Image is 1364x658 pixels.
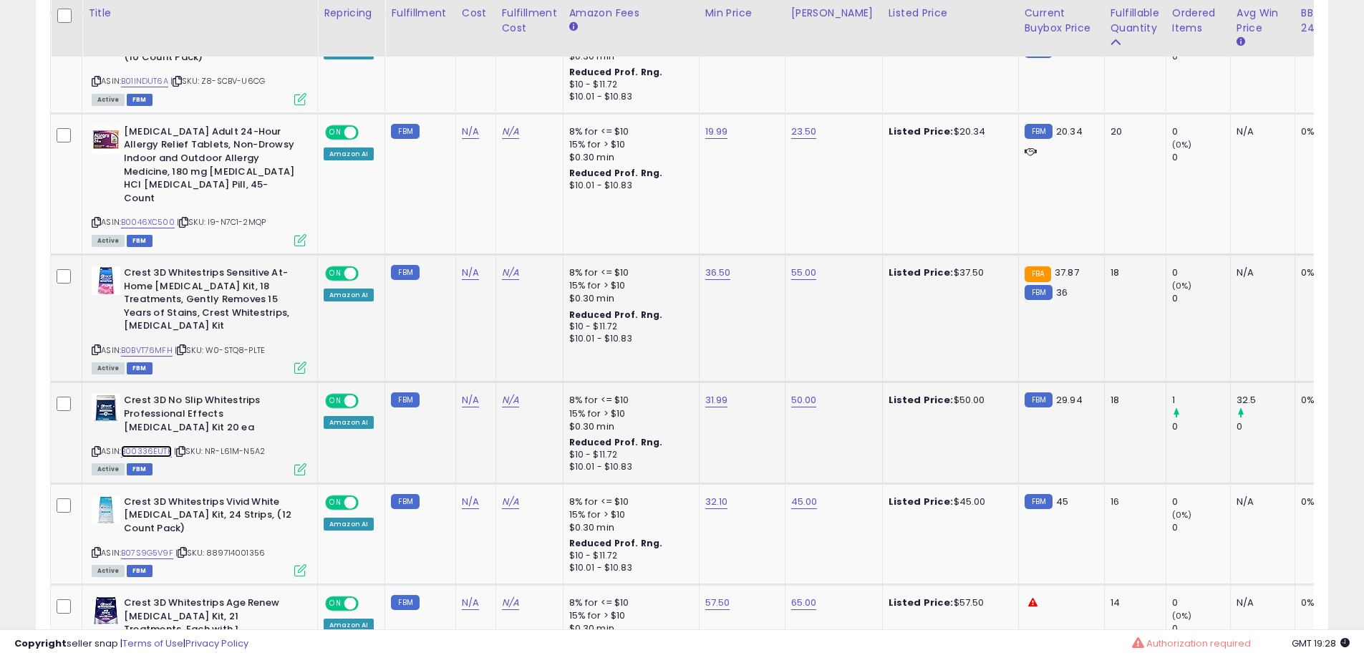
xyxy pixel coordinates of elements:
a: Privacy Policy [185,637,248,650]
b: Reduced Prof. Rng. [569,436,663,448]
span: FBM [127,463,153,475]
span: OFF [357,598,379,610]
div: 8% for <= $10 [569,495,688,508]
div: $10.01 - $10.83 [569,180,688,192]
a: B0BVT76MFH [121,344,173,357]
b: Listed Price: [889,596,954,609]
a: 57.50 [705,596,730,610]
span: All listings currently available for purchase on Amazon [92,565,125,577]
div: 15% for > $10 [569,508,688,521]
div: 0 [1237,420,1295,433]
div: 0 [1172,521,1230,534]
span: OFF [357,395,379,407]
div: 18 [1111,266,1155,279]
span: 20.34 [1056,125,1083,138]
a: 19.99 [705,125,728,139]
div: 0 [1172,125,1230,138]
div: 16 [1111,495,1155,508]
div: $0.30 min [569,292,688,305]
a: 31.99 [705,393,728,407]
div: $10 - $11.72 [569,550,688,562]
span: | SKU: 889714001356 [175,547,265,558]
div: $0.30 min [569,50,688,63]
div: Fulfillment [391,6,449,21]
span: | SKU: Z8-SCBV-U6CG [170,75,265,87]
b: Listed Price: [889,266,954,279]
div: $50.00 [889,394,1007,407]
span: 29.94 [1056,393,1083,407]
div: 0 [1172,266,1230,279]
div: 18 [1111,394,1155,407]
div: $45.00 [889,495,1007,508]
small: (0%) [1172,610,1192,621]
div: $20.34 [889,125,1007,138]
small: FBM [1025,124,1053,139]
div: Title [88,6,311,21]
div: Current Buybox Price [1025,6,1098,36]
a: B0046XC500 [121,216,175,228]
b: Listed Price: [889,495,954,508]
div: Min Price [705,6,779,21]
div: 0% [1301,394,1348,407]
span: FBM [127,362,153,374]
div: Fulfillable Quantity [1111,6,1160,36]
div: 0% [1301,596,1348,609]
div: Avg Win Price [1237,6,1289,36]
div: 32.5 [1237,394,1295,407]
span: ON [327,598,344,610]
span: ON [327,395,344,407]
div: 15% for > $10 [569,407,688,420]
span: All listings currently available for purchase on Amazon [92,362,125,374]
small: (0%) [1172,139,1192,150]
a: 32.10 [705,495,728,509]
div: Amazon AI [324,289,374,301]
div: 15% for > $10 [569,609,688,622]
span: | SKU: NR-L61M-N5A2 [174,445,265,457]
div: 20 [1111,125,1155,138]
small: FBM [391,124,419,139]
img: 41o2DnnPQ1L._SL40_.jpg [92,596,120,625]
a: N/A [462,393,479,407]
span: FBM [127,565,153,577]
img: 41eN7NHumhL._SL40_.jpg [92,266,120,295]
div: $0.30 min [569,151,688,164]
div: 8% for <= $10 [569,125,688,138]
span: FBM [127,235,153,247]
small: FBM [391,392,419,407]
div: $10 - $11.72 [569,321,688,333]
img: 41-swTxiKTS._SL40_.jpg [92,495,120,524]
div: Amazon AI [324,518,374,531]
a: N/A [462,596,479,610]
div: $0.30 min [569,521,688,534]
span: All listings currently available for purchase on Amazon [92,463,125,475]
span: 37.87 [1055,266,1079,279]
div: Amazon Fees [569,6,693,21]
div: 0% [1301,495,1348,508]
a: 55.00 [791,266,817,280]
div: 1 [1172,394,1230,407]
a: B00336EUTK [121,445,172,458]
div: Ordered Items [1172,6,1224,36]
span: OFF [357,126,379,138]
div: Cost [462,6,490,21]
b: Crest 3D Whitestrips Sensitive At-Home [MEDICAL_DATA] Kit, 18 Treatments, Gently Removes 15 Years... [124,266,298,337]
div: 0 [1172,50,1230,63]
a: N/A [502,266,519,280]
b: Reduced Prof. Rng. [569,66,663,78]
small: FBM [391,265,419,280]
span: Authorization required [1146,637,1251,650]
div: N/A [1237,125,1284,138]
a: B07S9G5V9F [121,547,173,559]
div: Listed Price [889,6,1012,21]
b: Listed Price: [889,125,954,138]
div: Repricing [324,6,379,21]
div: ASIN: [92,125,306,245]
div: ASIN: [92,394,306,473]
div: $10.01 - $10.83 [569,91,688,103]
div: $0.30 min [569,420,688,433]
a: N/A [462,125,479,139]
div: N/A [1237,495,1284,508]
div: ASIN: [92,266,306,372]
div: 8% for <= $10 [569,394,688,407]
small: Amazon Fees. [569,21,578,34]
